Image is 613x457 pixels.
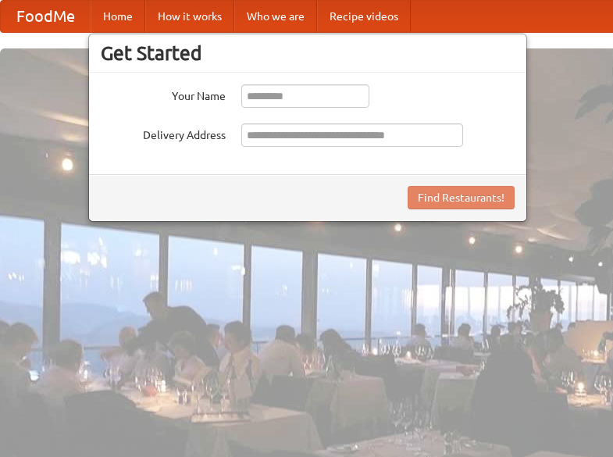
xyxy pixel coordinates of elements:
[101,41,515,65] h3: Get Started
[1,1,91,32] a: FoodMe
[408,186,515,209] button: Find Restaurants!
[101,123,226,143] label: Delivery Address
[91,1,145,32] a: Home
[317,1,411,32] a: Recipe videos
[101,84,226,104] label: Your Name
[145,1,234,32] a: How it works
[234,1,317,32] a: Who we are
